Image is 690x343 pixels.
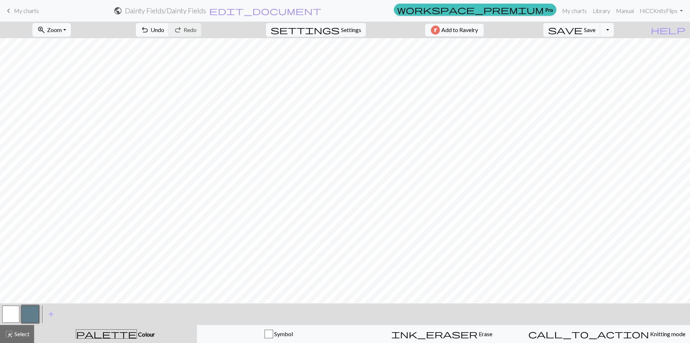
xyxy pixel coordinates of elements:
span: settings [271,25,340,35]
a: Pro [394,4,556,16]
span: Zoom [47,26,62,33]
a: My charts [559,4,590,18]
span: zoom_in [37,25,46,35]
span: Settings [341,26,361,34]
span: Knitting mode [649,330,685,337]
button: Colour [34,325,197,343]
span: Undo [151,26,164,33]
span: Select [13,330,29,337]
a: HiCCKnitsFlips [637,4,686,18]
button: SettingsSettings [266,23,366,37]
span: help [651,25,685,35]
button: Erase [360,325,524,343]
a: My charts [4,5,39,17]
span: workspace_premium [397,5,544,15]
span: call_to_action [528,329,649,339]
span: Erase [478,330,492,337]
span: save [548,25,583,35]
img: Ravelry [431,26,440,35]
span: My charts [14,7,39,14]
span: Colour [137,331,155,338]
h2: Dainty Fields / Dainty Fields [125,6,206,15]
span: ink_eraser [391,329,478,339]
span: add [47,309,55,319]
i: Settings [271,26,340,34]
a: Manual [613,4,637,18]
span: Symbol [273,330,293,337]
span: Add to Ravelry [441,26,478,35]
span: keyboard_arrow_left [4,6,13,16]
span: highlight_alt [5,329,13,339]
span: edit_document [209,6,321,16]
span: public [114,6,122,16]
span: Save [584,26,595,33]
a: Library [590,4,613,18]
span: undo [141,25,149,35]
button: Symbol [197,325,360,343]
button: Save [543,23,601,37]
button: Knitting mode [524,325,690,343]
span: palette [76,329,137,339]
button: Undo [136,23,169,37]
button: Add to Ravelry [425,24,484,36]
button: Zoom [32,23,71,37]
